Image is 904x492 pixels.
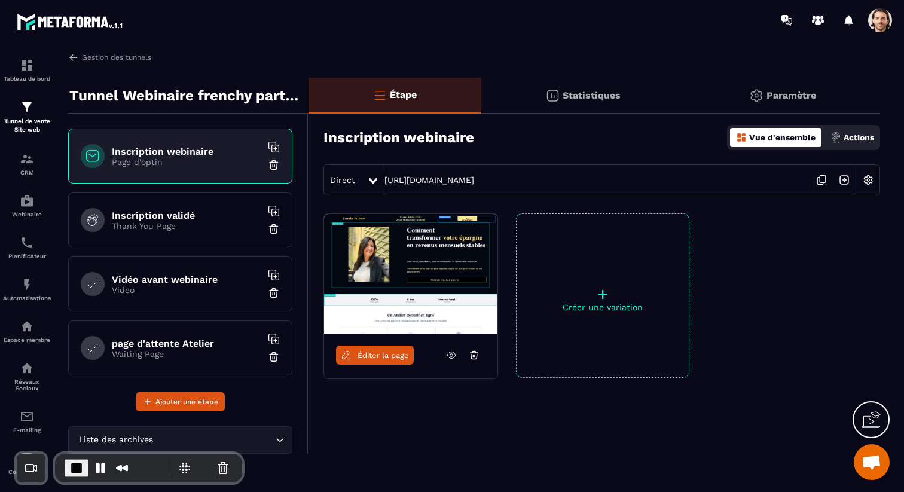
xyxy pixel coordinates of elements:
[112,274,261,285] h6: Vidéo avant webinaire
[3,185,51,227] a: automationsautomationsWebinaire
[268,159,280,171] img: trash
[749,88,763,103] img: setting-gr.5f69749f.svg
[833,169,856,191] img: arrow-next.bcc2205e.svg
[20,194,34,208] img: automations
[736,132,747,143] img: dashboard-orange.40269519.svg
[112,349,261,359] p: Waiting Page
[3,310,51,352] a: automationsautomationsEspace membre
[384,175,474,185] a: [URL][DOMAIN_NAME]
[20,319,34,334] img: automations
[3,91,51,143] a: formationformationTunnel de vente Site web
[830,132,841,143] img: actions.d6e523a2.png
[766,90,816,101] p: Paramètre
[17,11,124,32] img: logo
[517,302,689,312] p: Créer une variation
[857,169,879,191] img: setting-w.858f3a88.svg
[3,49,51,91] a: formationformationTableau de bord
[112,338,261,349] h6: page d'attente Atelier
[112,285,261,295] p: Video
[844,133,874,142] p: Actions
[68,426,292,454] div: Search for option
[563,90,621,101] p: Statistiques
[3,169,51,176] p: CRM
[268,287,280,299] img: trash
[112,221,261,231] p: Thank You Page
[20,100,34,114] img: formation
[372,88,387,102] img: bars-o.4a397970.svg
[324,214,497,334] img: image
[3,469,51,475] p: Comptabilité
[20,410,34,424] img: email
[20,451,34,466] img: accountant
[112,146,261,157] h6: Inscription webinaire
[112,157,261,167] p: Page d'optin
[390,89,417,100] p: Étape
[854,444,890,480] div: Ouvrir le chat
[268,351,280,363] img: trash
[3,442,51,484] a: accountantaccountantComptabilité
[68,52,79,63] img: arrow
[3,295,51,301] p: Automatisations
[323,129,474,146] h3: Inscription webinaire
[20,361,34,375] img: social-network
[517,286,689,302] p: +
[3,427,51,433] p: E-mailing
[3,337,51,343] p: Espace membre
[136,392,225,411] button: Ajouter une étape
[20,152,34,166] img: formation
[545,88,560,103] img: stats.20deebd0.svg
[3,268,51,310] a: automationsautomationsAutomatisations
[749,133,816,142] p: Vue d'ensemble
[3,143,51,185] a: formationformationCRM
[330,175,355,185] span: Direct
[268,223,280,235] img: trash
[3,227,51,268] a: schedulerschedulerPlanificateur
[20,58,34,72] img: formation
[155,396,218,408] span: Ajouter une étape
[112,210,261,221] h6: Inscription validé
[155,433,273,447] input: Search for option
[68,52,151,63] a: Gestion des tunnels
[3,75,51,82] p: Tableau de bord
[3,401,51,442] a: emailemailE-mailing
[20,236,34,250] img: scheduler
[3,352,51,401] a: social-networksocial-networkRéseaux Sociaux
[358,351,409,360] span: Éditer la page
[3,211,51,218] p: Webinaire
[3,378,51,392] p: Réseaux Sociaux
[336,346,414,365] a: Éditer la page
[3,117,51,134] p: Tunnel de vente Site web
[3,253,51,259] p: Planificateur
[69,84,300,108] p: Tunnel Webinaire frenchy partners
[76,433,155,447] span: Liste des archives
[20,277,34,292] img: automations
